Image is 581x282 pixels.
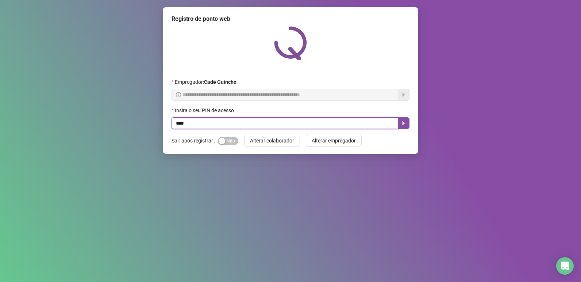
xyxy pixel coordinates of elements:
[172,15,409,23] div: Registro de ponto web
[250,137,294,145] span: Alterar colaborador
[274,26,307,60] img: QRPoint
[312,137,356,145] span: Alterar empregador
[306,135,362,146] button: Alterar empregador
[401,120,407,126] span: caret-right
[556,257,574,275] div: Open Intercom Messenger
[172,106,239,114] label: Insira o seu PIN de acesso
[172,135,218,146] label: Sair após registrar
[176,92,181,97] span: info-circle
[175,78,236,86] span: Empregador :
[244,135,300,146] button: Alterar colaborador
[204,79,236,85] strong: Cadê Guincho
